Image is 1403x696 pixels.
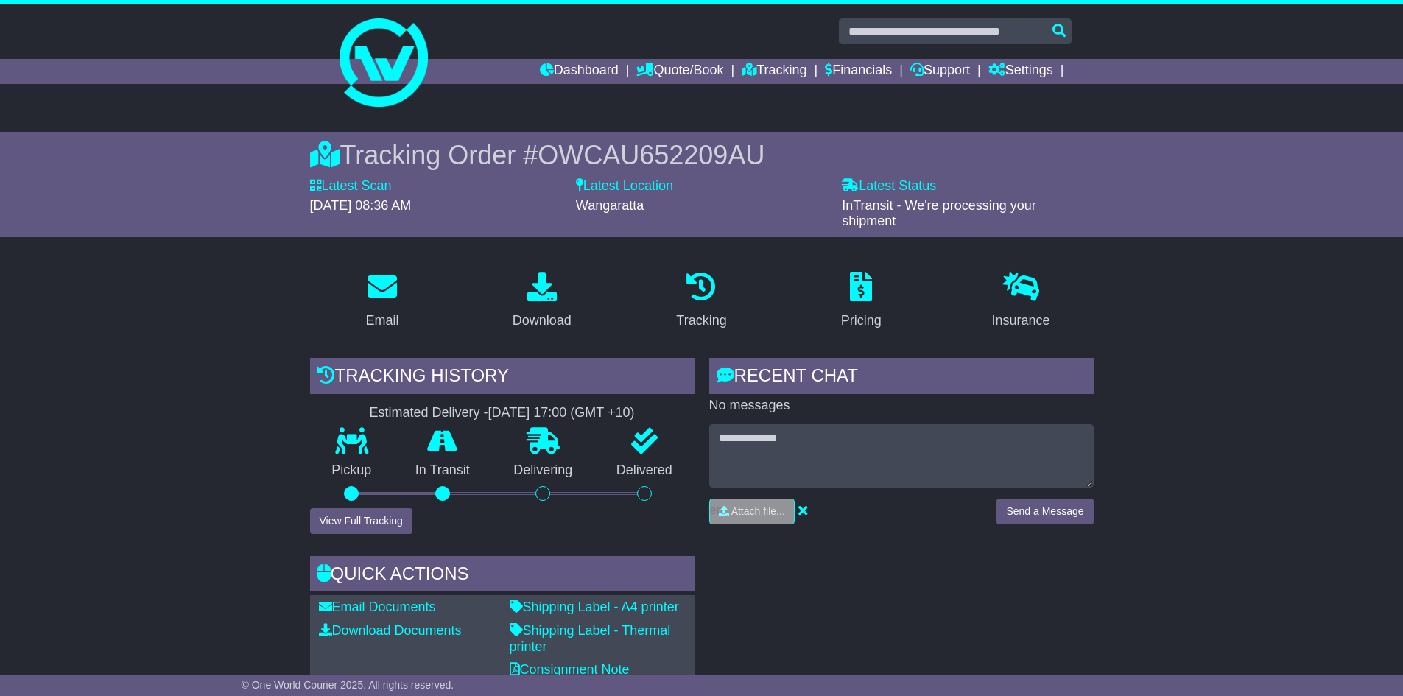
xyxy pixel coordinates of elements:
[709,358,1094,398] div: RECENT CHAT
[510,623,671,654] a: Shipping Label - Thermal printer
[676,311,726,331] div: Tracking
[996,499,1093,524] button: Send a Message
[825,59,892,84] a: Financials
[488,405,635,421] div: [DATE] 17:00 (GMT +10)
[992,311,1050,331] div: Insurance
[319,600,436,614] a: Email Documents
[310,405,695,421] div: Estimated Delivery -
[310,463,394,479] p: Pickup
[538,140,764,170] span: OWCAU652209AU
[513,311,572,331] div: Download
[356,267,408,336] a: Email
[310,178,392,194] label: Latest Scan
[310,556,695,596] div: Quick Actions
[594,463,695,479] p: Delivered
[831,267,891,336] a: Pricing
[667,267,736,336] a: Tracking
[510,662,630,677] a: Consignment Note
[842,178,936,194] label: Latest Status
[742,59,806,84] a: Tracking
[910,59,970,84] a: Support
[492,463,595,479] p: Delivering
[842,198,1036,229] span: InTransit - We're processing your shipment
[636,59,723,84] a: Quote/Book
[841,311,882,331] div: Pricing
[310,139,1094,171] div: Tracking Order #
[503,267,581,336] a: Download
[576,178,673,194] label: Latest Location
[365,311,398,331] div: Email
[510,600,679,614] a: Shipping Label - A4 printer
[310,358,695,398] div: Tracking history
[709,398,1094,414] p: No messages
[319,623,462,638] a: Download Documents
[310,508,412,534] button: View Full Tracking
[310,198,412,213] span: [DATE] 08:36 AM
[540,59,619,84] a: Dashboard
[242,679,454,691] span: © One World Courier 2025. All rights reserved.
[982,267,1060,336] a: Insurance
[988,59,1053,84] a: Settings
[393,463,492,479] p: In Transit
[576,198,644,213] span: Wangaratta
